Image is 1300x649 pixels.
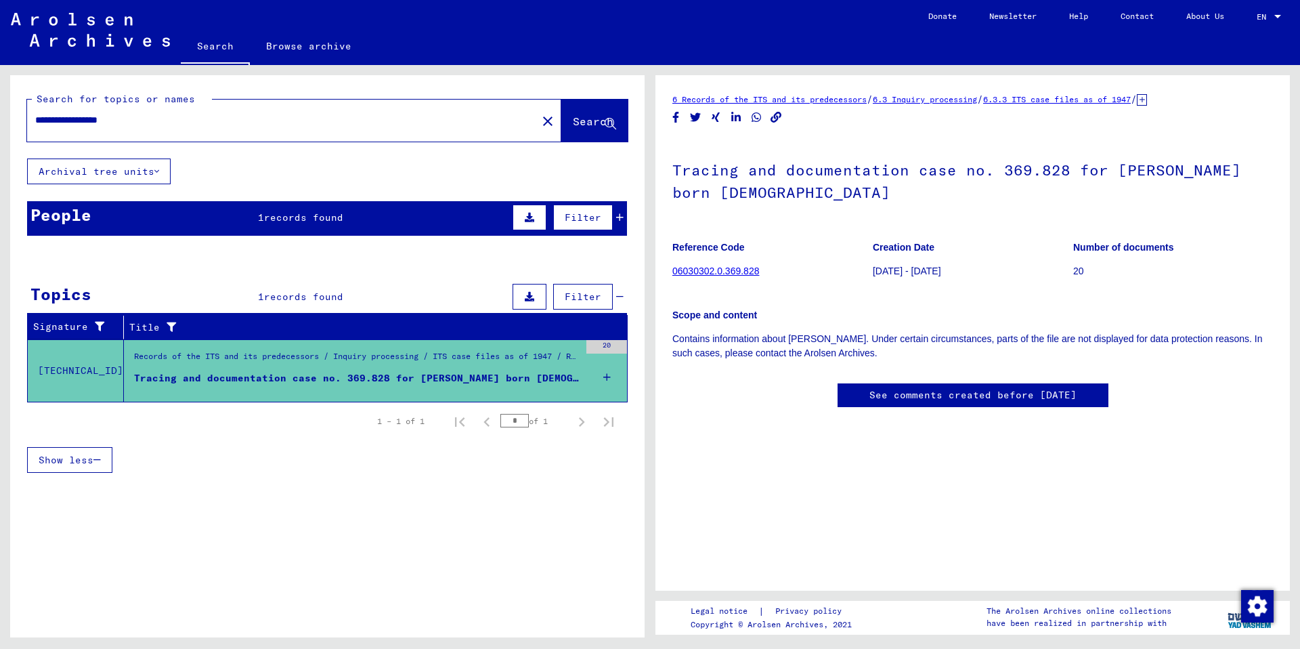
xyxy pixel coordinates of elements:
a: Legal notice [691,604,758,619]
button: Share on Xing [709,109,723,126]
a: Privacy policy [764,604,858,619]
button: Copy link [769,109,783,126]
div: Signature [33,320,113,334]
button: Share on LinkedIn [729,109,743,126]
span: / [977,93,983,105]
button: Filter [553,284,613,310]
img: yv_logo.png [1225,600,1276,634]
b: Creation Date [873,242,934,253]
div: | [691,604,858,619]
button: Filter [553,205,613,230]
a: 6.3.3 ITS case files as of 1947 [983,94,1131,104]
span: / [867,93,873,105]
span: Search [573,114,613,128]
button: Previous page [473,408,500,435]
button: Search [561,100,628,142]
div: Title [129,320,601,335]
div: 1 – 1 of 1 [377,415,425,427]
button: Share on Twitter [689,109,703,126]
button: Clear [534,107,561,134]
button: Archival tree units [27,159,171,184]
div: People [30,203,91,227]
div: Title [129,316,614,338]
button: Next page [568,408,595,435]
p: Copyright © Arolsen Archives, 2021 [691,619,858,631]
button: Share on Facebook [669,109,683,126]
img: Change consent [1241,590,1274,623]
mat-label: Search for topics or names [37,93,195,105]
a: Search [181,30,250,65]
div: of 1 [500,415,568,427]
span: Filter [565,291,601,303]
a: See comments created before [DATE] [869,388,1077,402]
span: records found [264,211,343,224]
span: 1 [258,211,264,224]
img: Arolsen_neg.svg [11,13,170,47]
span: Filter [565,211,601,224]
span: EN [1257,12,1272,22]
button: Show less [27,447,112,473]
p: have been realized in partnership with [987,617,1171,629]
mat-icon: close [540,113,556,129]
p: 20 [1073,264,1273,278]
button: Last page [595,408,622,435]
a: 6 Records of the ITS and its predecessors [672,94,867,104]
button: First page [446,408,473,435]
div: Tracing and documentation case no. 369.828 for [PERSON_NAME] born [DEMOGRAPHIC_DATA] [134,371,580,385]
a: 6.3 Inquiry processing [873,94,977,104]
b: Number of documents [1073,242,1174,253]
button: Share on WhatsApp [750,109,764,126]
p: [DATE] - [DATE] [873,264,1072,278]
a: Browse archive [250,30,368,62]
span: Show less [39,454,93,466]
a: 06030302.0.369.828 [672,266,759,276]
h1: Tracing and documentation case no. 369.828 for [PERSON_NAME] born [DEMOGRAPHIC_DATA] [672,139,1273,221]
div: Records of the ITS and its predecessors / Inquiry processing / ITS case files as of 1947 / Reposi... [134,350,580,369]
p: The Arolsen Archives online collections [987,605,1171,617]
b: Reference Code [672,242,745,253]
div: Signature [33,316,127,338]
p: Contains information about [PERSON_NAME]. Under certain circumstances, parts of the file are not ... [672,332,1273,360]
span: / [1131,93,1137,105]
b: Scope and content [672,310,757,320]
